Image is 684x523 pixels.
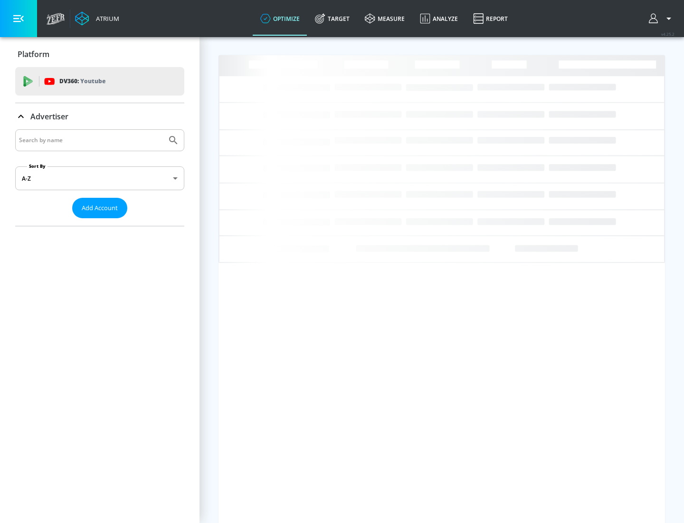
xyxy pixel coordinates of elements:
[82,203,118,213] span: Add Account
[15,129,184,226] div: Advertiser
[75,11,119,26] a: Atrium
[15,67,184,96] div: DV360: Youtube
[15,218,184,226] nav: list of Advertiser
[307,1,357,36] a: Target
[15,41,184,68] div: Platform
[19,134,163,146] input: Search by name
[59,76,105,87] p: DV360:
[92,14,119,23] div: Atrium
[357,1,412,36] a: measure
[30,111,68,122] p: Advertiser
[465,1,515,36] a: Report
[15,103,184,130] div: Advertiser
[80,76,105,86] p: Youtube
[661,31,674,37] span: v 4.25.2
[72,198,127,218] button: Add Account
[253,1,307,36] a: optimize
[15,166,184,190] div: A-Z
[412,1,465,36] a: Analyze
[18,49,49,59] p: Platform
[27,163,47,169] label: Sort By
